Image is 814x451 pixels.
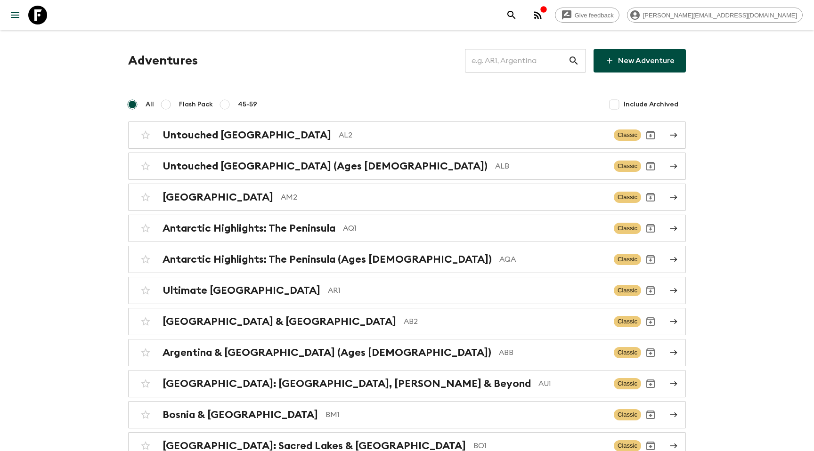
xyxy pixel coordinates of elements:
h2: Antarctic Highlights: The Peninsula [163,222,335,234]
a: Give feedback [555,8,619,23]
h2: Antarctic Highlights: The Peninsula (Ages [DEMOGRAPHIC_DATA]) [163,253,492,266]
a: [GEOGRAPHIC_DATA]AM2ClassicArchive [128,184,686,211]
a: Untouched [GEOGRAPHIC_DATA]AL2ClassicArchive [128,121,686,149]
p: ALB [495,161,606,172]
span: [PERSON_NAME][EMAIL_ADDRESS][DOMAIN_NAME] [638,12,802,19]
p: AQA [499,254,606,265]
span: Classic [614,347,641,358]
span: Flash Pack [179,100,213,109]
span: Classic [614,192,641,203]
a: Ultimate [GEOGRAPHIC_DATA]AR1ClassicArchive [128,277,686,304]
p: AU1 [538,378,606,389]
span: Classic [614,316,641,327]
h2: Untouched [GEOGRAPHIC_DATA] [163,129,331,141]
button: Archive [641,281,660,300]
p: ABB [499,347,606,358]
span: Classic [614,223,641,234]
div: [PERSON_NAME][EMAIL_ADDRESS][DOMAIN_NAME] [627,8,803,23]
span: Classic [614,409,641,420]
span: Include Archived [624,100,678,109]
button: menu [6,6,24,24]
a: New Adventure [594,49,686,72]
a: [GEOGRAPHIC_DATA] & [GEOGRAPHIC_DATA]AB2ClassicArchive [128,308,686,335]
p: AQ1 [343,223,606,234]
span: Give feedback [570,12,619,19]
p: AL2 [339,129,606,141]
span: All [146,100,154,109]
span: Classic [614,285,641,296]
span: 45-59 [238,100,257,109]
p: AM2 [281,192,606,203]
button: Archive [641,126,660,145]
p: BM1 [326,409,606,420]
button: Archive [641,405,660,424]
h2: Untouched [GEOGRAPHIC_DATA] (Ages [DEMOGRAPHIC_DATA]) [163,160,488,172]
span: Classic [614,378,641,389]
h2: [GEOGRAPHIC_DATA] [163,191,273,203]
h2: Ultimate [GEOGRAPHIC_DATA] [163,284,320,297]
button: Archive [641,219,660,238]
span: Classic [614,129,641,141]
span: Classic [614,254,641,265]
button: Archive [641,157,660,176]
a: Untouched [GEOGRAPHIC_DATA] (Ages [DEMOGRAPHIC_DATA])ALBClassicArchive [128,153,686,180]
h2: Bosnia & [GEOGRAPHIC_DATA] [163,409,318,421]
span: Classic [614,161,641,172]
button: Archive [641,312,660,331]
button: search adventures [502,6,521,24]
button: Archive [641,188,660,207]
a: [GEOGRAPHIC_DATA]: [GEOGRAPHIC_DATA], [PERSON_NAME] & BeyondAU1ClassicArchive [128,370,686,397]
a: Antarctic Highlights: The PeninsulaAQ1ClassicArchive [128,215,686,242]
button: Archive [641,250,660,269]
h2: Argentina & [GEOGRAPHIC_DATA] (Ages [DEMOGRAPHIC_DATA]) [163,346,491,359]
a: Antarctic Highlights: The Peninsula (Ages [DEMOGRAPHIC_DATA])AQAClassicArchive [128,246,686,273]
button: Archive [641,343,660,362]
p: AR1 [328,285,606,296]
p: AB2 [404,316,606,327]
a: Bosnia & [GEOGRAPHIC_DATA]BM1ClassicArchive [128,401,686,428]
h2: [GEOGRAPHIC_DATA]: [GEOGRAPHIC_DATA], [PERSON_NAME] & Beyond [163,378,531,390]
input: e.g. AR1, Argentina [465,48,568,74]
a: Argentina & [GEOGRAPHIC_DATA] (Ages [DEMOGRAPHIC_DATA])ABBClassicArchive [128,339,686,366]
h1: Adventures [128,51,198,70]
h2: [GEOGRAPHIC_DATA] & [GEOGRAPHIC_DATA] [163,315,396,328]
button: Archive [641,374,660,393]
